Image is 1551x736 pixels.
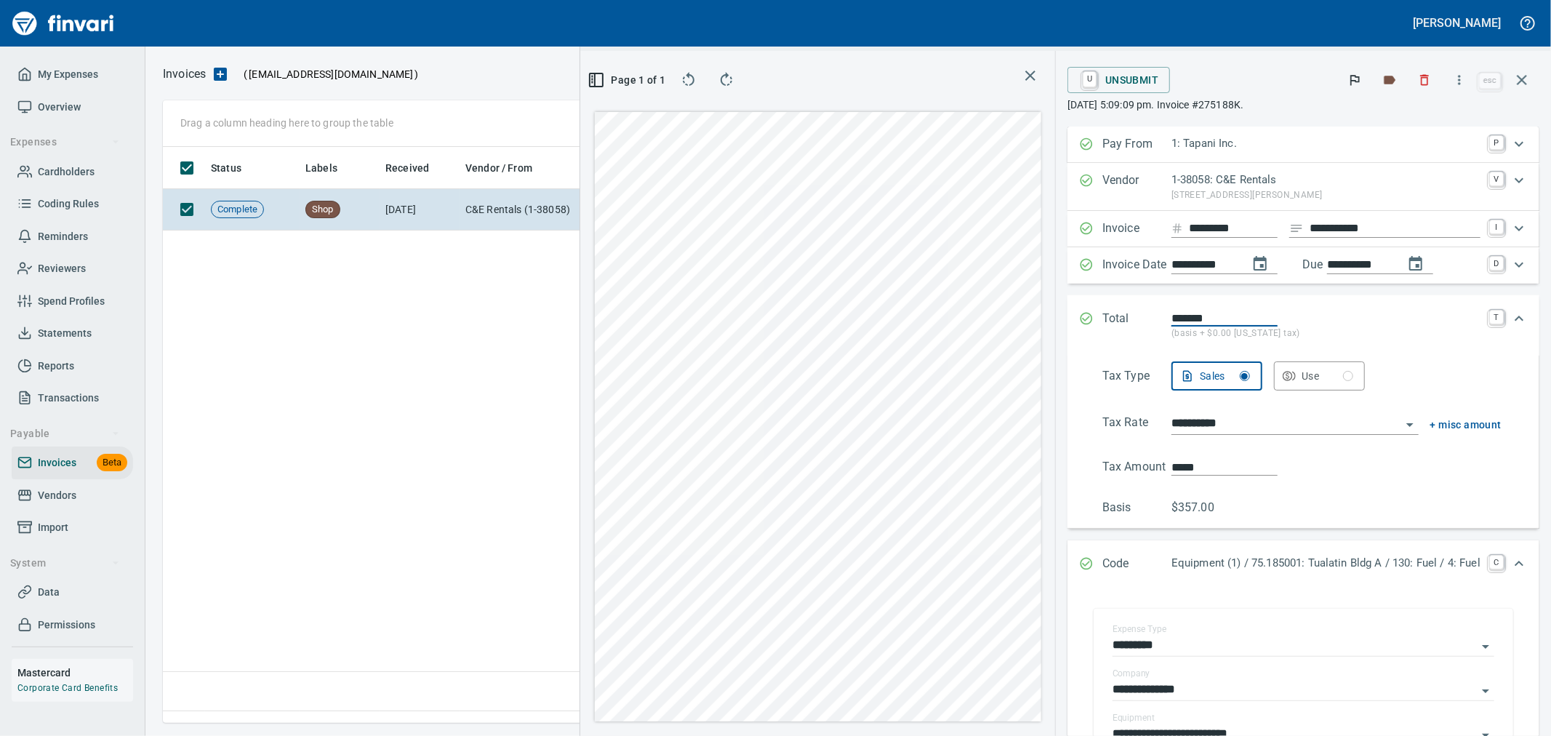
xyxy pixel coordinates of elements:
div: Expand [1067,247,1539,284]
button: [PERSON_NAME] [1410,12,1504,34]
button: Use [1274,361,1365,391]
p: Invoices [163,65,206,83]
span: System [10,554,120,572]
span: Vendor / From [465,159,551,177]
p: Pay From [1102,135,1171,154]
button: System [4,550,126,577]
span: Reports [38,357,74,375]
svg: Invoice number [1171,220,1183,237]
td: C&E Rentals (1-38058) [460,189,605,231]
span: Vendor / From [465,159,532,177]
span: Invoices [38,454,76,472]
a: Spend Profiles [12,285,133,318]
a: Reviewers [12,252,133,285]
label: Expense Type [1113,625,1166,634]
a: Statements [12,317,133,350]
p: Equipment (1) / 75.185001: Tualatin Bldg A / 130: Fuel / 4: Fuel [1171,555,1480,572]
p: Tax Type [1102,367,1171,391]
div: Use [1302,367,1353,385]
span: Payable [10,425,120,443]
p: Vendor [1102,172,1171,202]
span: Import [38,519,68,537]
button: change date [1243,247,1278,281]
td: [DATE] [380,189,460,231]
p: Due [1302,256,1371,273]
p: Invoice Date [1102,256,1171,275]
button: Open [1475,681,1496,701]
div: Expand [1067,211,1539,247]
span: Spend Profiles [38,292,105,311]
p: Basis [1102,499,1171,516]
p: Total [1102,310,1171,341]
button: UUnsubmit [1067,67,1170,93]
span: Transactions [38,389,99,407]
span: Received [385,159,448,177]
span: [EMAIL_ADDRESS][DOMAIN_NAME] [247,67,414,81]
span: Labels [305,159,337,177]
p: Tax Rate [1102,414,1171,435]
a: I [1489,220,1504,234]
span: Labels [305,159,356,177]
a: Transactions [12,382,133,415]
p: 1-38058: C&E Rentals [1171,172,1480,188]
a: C [1489,555,1504,569]
button: Discard [1408,64,1440,96]
h6: Mastercard [17,665,133,681]
span: Received [385,159,429,177]
div: Expand [1067,163,1539,211]
a: U [1083,71,1097,87]
a: Reports [12,350,133,383]
span: Vendors [38,487,76,505]
a: Corporate Card Benefits [17,683,118,693]
label: Equipment [1113,714,1155,723]
span: Cardholders [38,163,95,181]
label: Company [1113,670,1150,679]
p: Code [1102,555,1171,574]
button: change due date [1398,247,1433,281]
span: Expenses [10,133,120,151]
span: My Expenses [38,65,98,84]
a: Import [12,511,133,544]
span: Reviewers [38,260,86,278]
span: Complete [212,203,263,217]
p: Invoice [1102,220,1171,239]
p: Drag a column heading here to group the table [180,116,393,130]
p: Tax Amount [1102,458,1171,476]
span: Page 1 of 1 [598,71,660,89]
svg: Invoice description [1289,221,1304,236]
a: T [1489,310,1504,324]
nav: breadcrumb [163,65,206,83]
img: Finvari [9,6,118,41]
a: esc [1479,73,1501,89]
a: Cardholders [12,156,133,188]
span: Beta [97,455,127,471]
a: Overview [12,91,133,124]
span: Coding Rules [38,195,99,213]
span: Overview [38,98,81,116]
a: V [1489,172,1504,186]
a: Reminders [12,220,133,253]
button: Payable [4,420,126,447]
p: (basis + $0.00 [US_STATE] tax) [1171,327,1480,341]
p: [STREET_ADDRESS][PERSON_NAME] [1171,188,1480,203]
span: Statements [38,324,92,343]
span: Permissions [38,616,95,634]
button: + misc amount [1430,416,1502,434]
span: Data [38,583,60,601]
button: Flag [1339,64,1371,96]
a: Vendors [12,479,133,512]
button: Upload an Invoice [206,65,235,83]
h5: [PERSON_NAME] [1414,15,1501,31]
button: Labels [1374,64,1406,96]
button: Expenses [4,129,126,156]
button: Open [1400,415,1420,435]
a: D [1489,256,1504,271]
div: Expand [1067,356,1539,529]
a: My Expenses [12,58,133,91]
span: Unsubmit [1079,68,1158,92]
span: Close invoice [1475,63,1539,97]
div: Expand [1067,295,1539,356]
button: More [1443,64,1475,96]
span: Status [211,159,260,177]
